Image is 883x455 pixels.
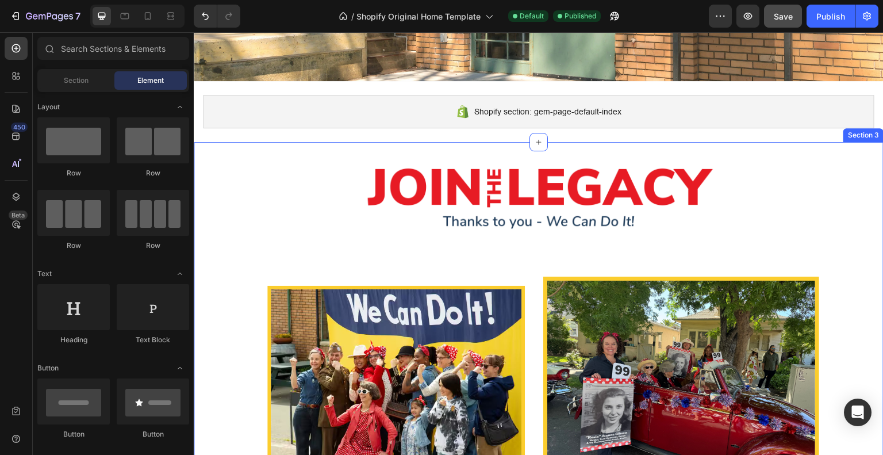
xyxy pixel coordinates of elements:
button: Save [764,5,802,28]
div: Undo/Redo [194,5,240,28]
span: Text [37,269,52,279]
div: Row [37,168,110,178]
p: 7 [75,9,80,23]
span: / [351,10,354,22]
span: Toggle open [171,265,189,283]
div: Button [37,429,110,439]
div: Row [37,240,110,251]
input: Search Sections & Elements [37,37,189,60]
span: Layout [37,102,60,112]
span: Shopify Original Home Template [356,10,481,22]
iframe: Design area [194,32,883,455]
div: Heading [37,335,110,345]
span: Toggle open [171,359,189,377]
span: Default [520,11,544,21]
img: RTRT_Header-2_1.avif [135,128,555,198]
div: Row [117,240,189,251]
span: Published [565,11,596,21]
img: 2025_RTR-DAY_123.avif [74,254,331,427]
span: Section [64,75,89,86]
div: Publish [816,10,845,22]
span: Save [774,12,793,21]
button: Publish [807,5,855,28]
div: Row [117,168,189,178]
span: Button [37,363,59,373]
button: 7 [5,5,86,28]
img: gempages_490509593105924977-3044b506-ae4b-4375-8df7-5c84368e7bfc.jpg [354,248,621,450]
div: Button [117,429,189,439]
span: Element [137,75,164,86]
div: Text Block [117,335,189,345]
span: Toggle open [171,98,189,116]
div: Beta [9,211,28,220]
span: Shopify section: gem-page-default-index [281,72,428,86]
div: Section 3 [652,98,688,108]
div: Open Intercom Messenger [844,399,872,426]
div: 450 [11,123,28,132]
